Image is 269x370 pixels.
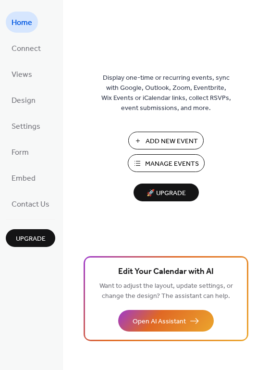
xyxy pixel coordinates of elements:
button: Upgrade [6,229,55,247]
a: Settings [6,115,46,136]
span: Embed [12,171,36,186]
span: Upgrade [16,234,46,244]
span: Home [12,15,32,31]
span: Add New Event [146,136,198,147]
button: Open AI Assistant [118,310,214,332]
span: Want to adjust the layout, update settings, or change the design? The assistant can help. [99,280,233,303]
a: Design [6,89,41,111]
span: Design [12,93,36,109]
span: Connect [12,41,41,57]
span: Form [12,145,29,160]
button: Manage Events [128,154,205,172]
span: Contact Us [12,197,49,212]
span: 🚀 Upgrade [139,187,193,200]
span: Views [12,67,32,83]
span: Settings [12,119,40,135]
a: Embed [6,167,41,188]
a: Views [6,63,38,85]
a: Connect [6,37,47,59]
button: Add New Event [128,132,204,149]
span: Open AI Assistant [133,317,186,327]
a: Home [6,12,38,33]
button: 🚀 Upgrade [134,184,199,201]
span: Manage Events [145,159,199,169]
span: Display one-time or recurring events, sync with Google, Outlook, Zoom, Eventbrite, Wix Events or ... [101,73,231,113]
a: Contact Us [6,193,55,214]
a: Form [6,141,35,162]
span: Edit Your Calendar with AI [118,265,214,279]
